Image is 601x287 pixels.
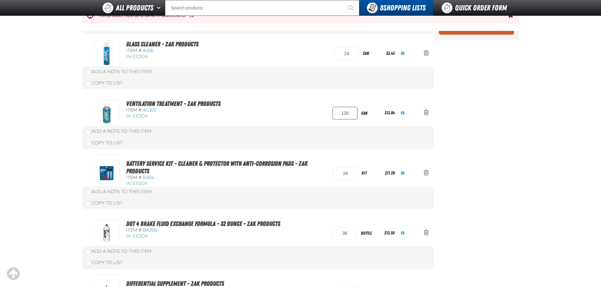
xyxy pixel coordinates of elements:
div: Item #: [126,107,245,113]
button: View All Prices for AC100 [396,106,410,120]
button: Action Remove DOT 4 Brake Fluid Exchange Formula - 32 Ounce - ZAK Products from 0820ZAK [419,226,434,240]
label: Copy To List [85,200,123,206]
a: DOT 4 Brake Fluid Exchange Formula - 32 Ounce - ZAK Products [126,220,280,227]
input: Product Quantity [333,167,358,180]
input: Copy To List [85,201,91,206]
a: Glass Cleaner - ZAK Products [126,40,198,48]
button: Action Remove Ventilation Treatment - ZAK Products from 0820ZAK [419,106,434,120]
input: Add a Note to This Item [85,70,91,75]
span: Shopping Lists [380,3,426,12]
input: Copy To List [85,141,91,146]
label: Copy To List [85,140,123,146]
input: Copy To List [85,81,91,86]
div: bottle [357,226,383,240]
span: Add a Note to This Item [91,69,151,74]
input: Add a Note to This Item [85,190,91,195]
input: Add a Note to This Item [85,130,91,135]
span: $13.50 [384,230,395,235]
strong: 8 [380,3,383,12]
span: All Products [116,2,153,14]
span: Add a Note to This Item [91,249,151,254]
div: kit [358,166,384,180]
a: Ventilation Treatment - ZAK Products [126,100,221,107]
label: Copy To List [85,260,123,265]
div: In Stock [126,233,280,239]
div: In Stock [126,113,245,119]
span: B304 [143,175,154,180]
span: BK200 [143,227,157,233]
div: Scroll to the top [6,267,20,281]
span: $13.64 [385,110,395,115]
a: Battery Service Kit - Cleaner & Protector with Anti-Corrosion Pads - ZAK Products [126,160,308,175]
span: $3.43 [386,51,395,56]
button: View All Prices for A106 [396,47,410,60]
div: In Stock [126,54,245,60]
div: can [357,106,383,120]
span: $11.28 [385,170,395,175]
div: In Stock [126,181,327,187]
button: Action Remove Glass Cleaner - ZAK Products from 0820ZAK [419,47,434,60]
div: can [359,46,385,60]
span: A106 [143,48,153,53]
input: Add a Note to This Item [85,250,91,255]
button: View All Prices for B304 [396,166,410,180]
input: Product Quantity [332,227,357,239]
span: AC100 [143,107,156,113]
span: Add a Note to This Item [91,189,151,194]
div: Item #: [126,175,327,181]
span: Add a Note to This Item [91,129,151,134]
button: Action Remove Battery Service Kit - Cleaner &amp; Protector with Anti-Corrosion Pads - ZAK Produc... [419,166,434,180]
div: Item #: [126,48,245,54]
input: Product Quantity [333,107,357,119]
button: View All Prices for BK200 [396,226,410,240]
input: Product Quantity [334,47,359,60]
label: Copy To List [85,80,123,86]
div: Item #: [126,227,280,233]
input: Copy To List [85,261,91,266]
